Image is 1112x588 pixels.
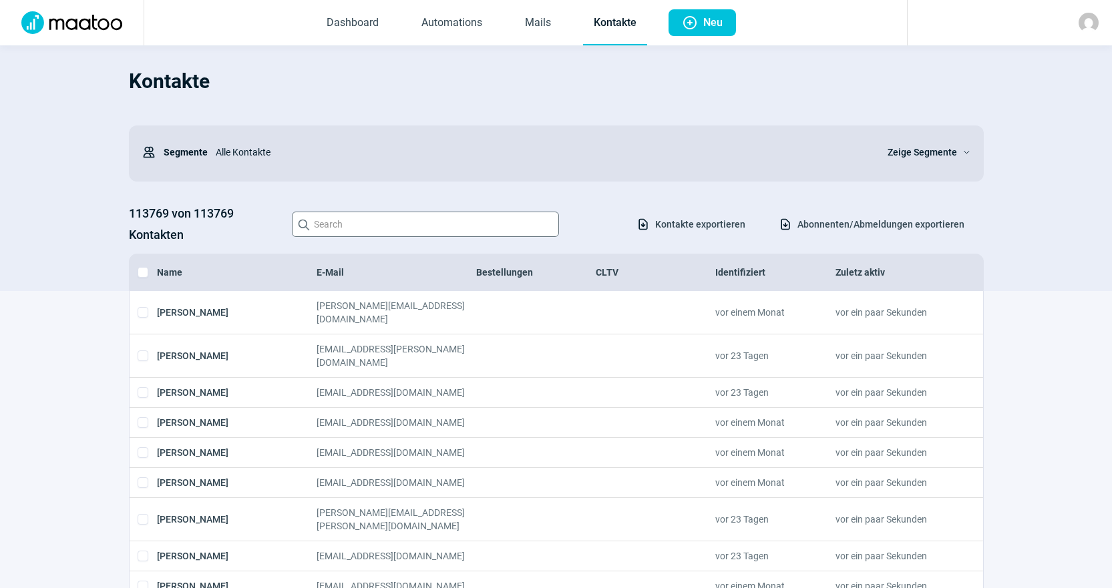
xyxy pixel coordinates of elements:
[836,549,955,563] div: vor ein paar Sekunden
[157,386,317,399] div: [PERSON_NAME]
[317,416,476,429] div: [EMAIL_ADDRESS][DOMAIN_NAME]
[317,506,476,533] div: [PERSON_NAME][EMAIL_ADDRESS][PERSON_NAME][DOMAIN_NAME]
[317,299,476,326] div: [PERSON_NAME][EMAIL_ADDRESS][DOMAIN_NAME]
[622,213,759,236] button: Kontakte exportieren
[836,342,955,369] div: vor ein paar Sekunden
[317,266,476,279] div: E-Mail
[715,342,835,369] div: vor 23 Tagen
[655,214,745,235] span: Kontakte exportieren
[157,416,317,429] div: [PERSON_NAME]
[292,212,559,237] input: Search
[703,9,723,36] span: Neu
[797,214,964,235] span: Abonnenten/Abmeldungen exportieren
[142,139,208,166] div: Segmente
[715,299,835,326] div: vor einem Monat
[129,203,279,246] h3: 113769 von 113769 Kontakten
[596,266,715,279] div: CLTV
[157,549,317,563] div: [PERSON_NAME]
[1079,13,1099,33] img: avatar
[836,299,955,326] div: vor ein paar Sekunden
[157,446,317,459] div: [PERSON_NAME]
[715,386,835,399] div: vor 23 Tagen
[715,416,835,429] div: vor einem Monat
[836,506,955,533] div: vor ein paar Sekunden
[208,139,872,166] div: Alle Kontakte
[715,266,835,279] div: Identifiziert
[715,476,835,489] div: vor einem Monat
[836,476,955,489] div: vor ein paar Sekunden
[157,506,317,533] div: [PERSON_NAME]
[715,549,835,563] div: vor 23 Tagen
[836,416,955,429] div: vor ein paar Sekunden
[157,476,317,489] div: [PERSON_NAME]
[715,446,835,459] div: vor einem Monat
[476,266,596,279] div: Bestellungen
[669,9,736,36] button: Neu
[317,342,476,369] div: [EMAIL_ADDRESS][PERSON_NAME][DOMAIN_NAME]
[888,144,957,160] span: Zeige Segmente
[13,11,130,34] img: Logo
[317,386,476,399] div: [EMAIL_ADDRESS][DOMAIN_NAME]
[129,59,984,104] h1: Kontakte
[317,549,476,563] div: [EMAIL_ADDRESS][DOMAIN_NAME]
[583,1,647,45] a: Kontakte
[317,446,476,459] div: [EMAIL_ADDRESS][DOMAIN_NAME]
[157,299,317,326] div: [PERSON_NAME]
[411,1,493,45] a: Automations
[836,266,955,279] div: Zuletz aktiv
[765,213,978,236] button: Abonnenten/Abmeldungen exportieren
[317,476,476,489] div: [EMAIL_ADDRESS][DOMAIN_NAME]
[715,506,835,533] div: vor 23 Tagen
[316,1,389,45] a: Dashboard
[157,266,317,279] div: Name
[157,342,317,369] div: [PERSON_NAME]
[514,1,562,45] a: Mails
[836,446,955,459] div: vor ein paar Sekunden
[836,386,955,399] div: vor ein paar Sekunden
